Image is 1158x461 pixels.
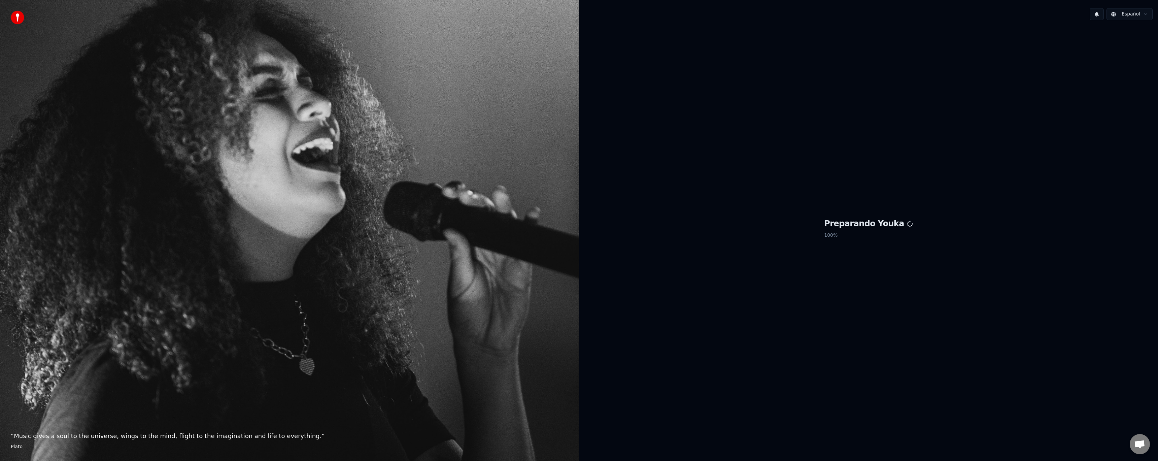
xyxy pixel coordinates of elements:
[11,443,568,450] footer: Plato
[824,229,913,241] p: 100 %
[1130,434,1150,454] div: Chat abierto
[11,431,568,441] p: “ Music gives a soul to the universe, wings to the mind, flight to the imagination and life to ev...
[11,11,24,24] img: youka
[824,219,913,229] h1: Preparando Youka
